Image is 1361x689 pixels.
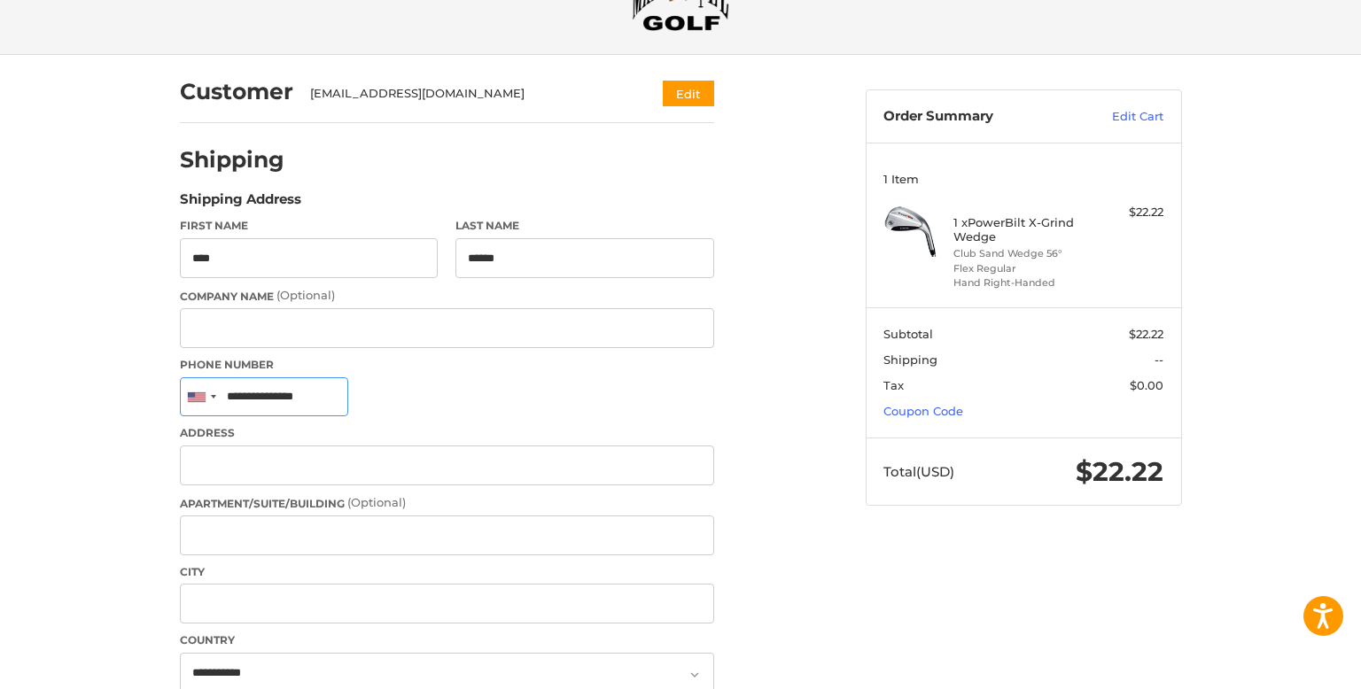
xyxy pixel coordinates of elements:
[180,564,714,580] label: City
[1129,327,1163,341] span: $22.22
[455,218,714,234] label: Last Name
[180,287,714,305] label: Company Name
[347,495,406,509] small: (Optional)
[1130,378,1163,392] span: $0.00
[1074,108,1163,126] a: Edit Cart
[1093,204,1163,221] div: $22.22
[180,494,714,512] label: Apartment/Suite/Building
[883,352,937,367] span: Shipping
[953,215,1089,244] h4: 1 x PowerBilt X-Grind Wedge
[180,146,284,174] h2: Shipping
[1215,641,1361,689] iframe: Google Customer Reviews
[180,78,293,105] h2: Customer
[883,327,933,341] span: Subtotal
[310,85,628,103] div: [EMAIL_ADDRESS][DOMAIN_NAME]
[180,190,301,218] legend: Shipping Address
[180,357,714,373] label: Phone Number
[953,246,1089,261] li: Club Sand Wedge 56°
[180,632,714,648] label: Country
[180,425,714,441] label: Address
[1155,352,1163,367] span: --
[883,172,1163,186] h3: 1 Item
[883,378,904,392] span: Tax
[663,81,714,106] button: Edit
[883,404,963,418] a: Coupon Code
[883,108,1074,126] h3: Order Summary
[953,275,1089,290] li: Hand Right-Handed
[1076,455,1163,488] span: $22.22
[883,463,954,480] span: Total (USD)
[276,288,335,302] small: (Optional)
[180,218,439,234] label: First Name
[953,261,1089,276] li: Flex Regular
[181,378,222,416] div: United States: +1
